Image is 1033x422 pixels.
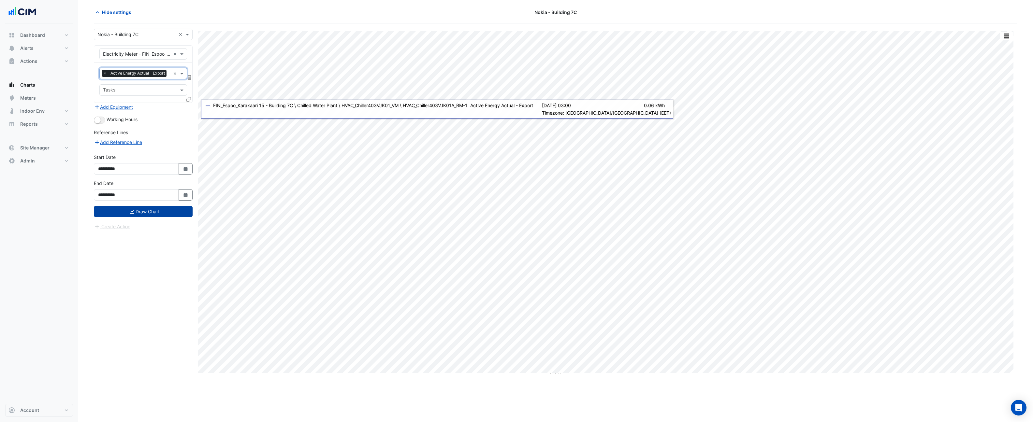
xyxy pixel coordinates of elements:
app-icon: Indoor Env [8,108,15,114]
button: Add Equipment [94,103,133,111]
span: Clear [173,70,179,77]
button: Hide settings [94,7,136,18]
app-icon: Reports [8,121,15,127]
div: Tasks [102,86,115,95]
span: Choose Function [187,75,193,80]
div: Open Intercom Messenger [1011,400,1026,415]
button: Meters [5,91,73,105]
button: Charts [5,78,73,91]
button: Dashboard [5,29,73,42]
span: Clear [173,50,179,57]
span: Nokia - Building 7C [534,9,577,16]
label: End Date [94,180,113,187]
img: Company Logo [8,5,37,18]
span: Meters [20,95,36,101]
span: Admin [20,158,35,164]
app-icon: Admin [8,158,15,164]
app-icon: Charts [8,82,15,88]
span: Active Energy Actual - Export [109,70,167,77]
app-escalated-ticket-create-button: Please draw the charts first [94,223,131,229]
span: Alerts [20,45,34,51]
button: Account [5,404,73,417]
app-icon: Actions [8,58,15,64]
span: Indoor Env [20,108,45,114]
span: Site Manager [20,145,50,151]
span: Reports [20,121,38,127]
button: Actions [5,55,73,68]
app-icon: Alerts [8,45,15,51]
span: Account [20,407,39,414]
label: Start Date [94,154,116,161]
span: Dashboard [20,32,45,38]
button: Alerts [5,42,73,55]
app-icon: Site Manager [8,145,15,151]
span: Actions [20,58,37,64]
span: Charts [20,82,35,88]
fa-icon: Select Date [183,192,189,198]
button: Site Manager [5,141,73,154]
button: Admin [5,154,73,167]
span: Hide settings [102,9,131,16]
button: Draw Chart [94,206,193,217]
span: × [102,70,108,77]
app-icon: Dashboard [8,32,15,38]
span: Working Hours [107,117,138,122]
span: Clone Favourites and Tasks from this Equipment to other Equipment [186,96,191,102]
button: Reports [5,118,73,131]
app-icon: Meters [8,95,15,101]
span: Clear [179,31,184,38]
label: Reference Lines [94,129,128,136]
button: More Options [1000,32,1013,40]
button: Indoor Env [5,105,73,118]
fa-icon: Select Date [183,166,189,172]
button: Add Reference Line [94,138,142,146]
